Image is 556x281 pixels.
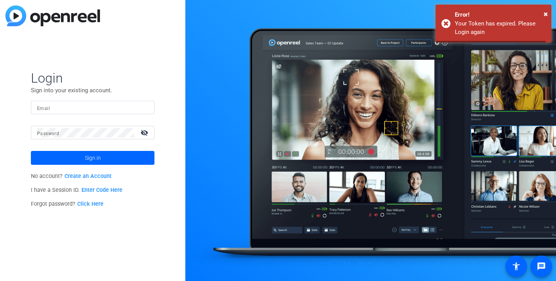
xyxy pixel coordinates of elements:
a: Click Here [77,201,103,207]
mat-icon: visibility_off [136,127,154,138]
span: Forgot password? [31,201,103,207]
span: I have a Session ID. [31,187,122,193]
a: Enter Code Here [81,187,122,193]
span: No account? [31,173,112,179]
p: Sign into your existing account. [31,86,154,95]
button: Sign in [31,151,154,165]
mat-label: Password [37,131,59,136]
mat-icon: accessibility [512,262,521,271]
div: Your Token has expired. Please Login again [455,19,546,37]
span: Login [31,70,154,86]
mat-label: Email [37,106,50,111]
button: Close [544,8,548,20]
span: Sign in [85,148,101,168]
a: Create an Account [64,173,112,179]
div: Error! [455,10,546,19]
img: blue-gradient.svg [5,5,100,26]
span: × [544,9,548,19]
input: Enter Email Address [37,103,148,112]
mat-icon: message [537,262,546,271]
